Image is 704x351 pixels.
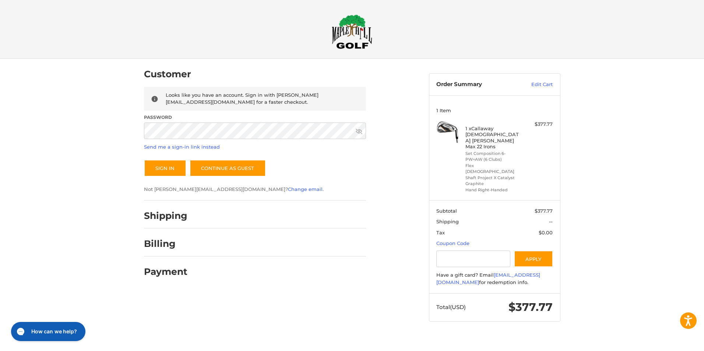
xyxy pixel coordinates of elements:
[535,208,553,214] span: $377.77
[436,304,466,311] span: Total (USD)
[539,230,553,235] span: $0.00
[515,81,553,88] a: Edit Cart
[144,266,187,277] h2: Payment
[436,272,540,285] a: [EMAIL_ADDRESS][DOMAIN_NAME]
[514,251,553,267] button: Apply
[436,272,553,286] div: Have a gift card? Email for redemption info.
[465,125,522,149] h4: 1 x Callaway [DEMOGRAPHIC_DATA] [PERSON_NAME] Max 22 Irons
[144,186,366,193] p: Not [PERSON_NAME][EMAIL_ADDRESS][DOMAIN_NAME]? .
[144,210,187,221] h2: Shipping
[436,208,457,214] span: Subtotal
[288,186,323,192] a: Change email
[332,14,372,49] img: Maple Hill Golf
[465,187,522,193] li: Hand Right-Handed
[524,121,553,128] div: $377.77
[436,251,510,267] input: Gift Certificate or Coupon Code
[436,107,553,113] h3: 1 Item
[436,230,445,235] span: Tax
[144,114,366,121] label: Password
[465,163,522,175] li: Flex [DEMOGRAPHIC_DATA]
[7,319,88,344] iframe: Gorgias live chat messenger
[144,238,187,249] h2: Billing
[144,68,191,80] h2: Customer
[436,240,469,246] a: Coupon Code
[549,219,553,224] span: --
[144,144,220,150] a: Send me a sign-in link instead
[436,81,515,88] h3: Order Summary
[144,160,186,177] button: Sign In
[166,92,318,105] span: Looks like you have an account. Sign in with [PERSON_NAME][EMAIL_ADDRESS][DOMAIN_NAME] for a fast...
[465,150,522,163] li: Set Composition 6-PW+AW (6 Clubs)
[508,300,553,314] span: $377.77
[436,219,459,224] span: Shipping
[190,160,266,177] a: Continue as guest
[465,175,522,187] li: Shaft Project X Catalyst Graphite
